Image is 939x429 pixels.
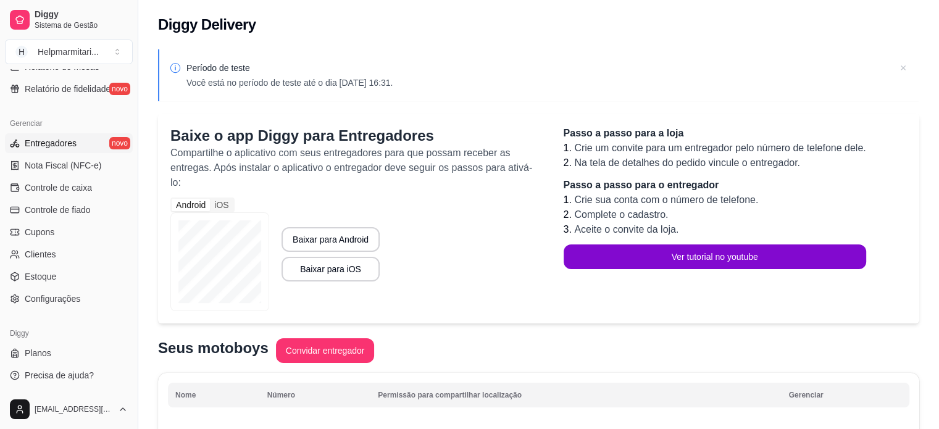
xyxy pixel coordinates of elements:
[782,383,909,407] th: Gerenciar
[564,222,866,237] li: 3.
[5,178,133,198] a: Controle de caixa
[25,181,92,194] span: Controle de caixa
[260,383,371,407] th: Número
[5,365,133,385] a: Precisa de ajuda?
[5,244,133,264] a: Clientes
[5,267,133,286] a: Estoque
[35,404,113,414] span: [EMAIL_ADDRESS][DOMAIN_NAME]
[25,248,56,260] span: Clientes
[25,83,111,95] span: Relatório de fidelidade
[170,126,539,146] p: Baixe o app Diggy para Entregadores
[25,293,80,305] span: Configurações
[25,137,77,149] span: Entregadores
[186,62,393,74] p: Período de teste
[574,157,800,168] span: Na tela de detalhes do pedido vincule o entregador.
[370,383,781,407] th: Permissão para compartilhar localização
[5,156,133,175] a: Nota Fiscal (NFC-e)
[574,143,866,153] span: Crie um convite para um entregador pelo número de telefone dele.
[35,9,128,20] span: Diggy
[5,79,133,99] a: Relatório de fidelidadenovo
[282,227,380,252] button: Baixar para Android
[564,244,866,269] button: Ver tutorial no youtube
[25,270,56,283] span: Estoque
[5,343,133,363] a: Planos
[564,126,866,141] p: Passo a passo para a loja
[186,77,393,89] p: Você está no período de teste até o dia [DATE] 16:31.
[168,383,260,407] th: Nome
[564,207,866,222] li: 2.
[5,40,133,64] button: Select a team
[172,199,210,211] div: Android
[282,257,380,281] button: Baixar para iOS
[5,323,133,343] div: Diggy
[5,394,133,424] button: [EMAIL_ADDRESS][DOMAIN_NAME]
[574,224,678,235] span: Aceite o convite da loja.
[25,204,91,216] span: Controle de fiado
[38,46,99,58] div: Helpmarmitari ...
[5,133,133,153] a: Entregadoresnovo
[25,226,54,238] span: Cupons
[25,347,51,359] span: Planos
[158,338,269,358] p: Seus motoboys
[5,200,133,220] a: Controle de fiado
[170,146,539,190] p: Compartilhe o aplicativo com seus entregadores para que possam receber as entregas. Após instalar...
[158,15,256,35] h2: Diggy Delivery
[564,178,866,193] p: Passo a passo para o entregador
[210,199,233,211] div: iOS
[5,5,133,35] a: DiggySistema de Gestão
[564,141,866,156] li: 1.
[35,20,128,30] span: Sistema de Gestão
[574,194,758,205] span: Crie sua conta com o número de telefone.
[25,159,101,172] span: Nota Fiscal (NFC-e)
[5,114,133,133] div: Gerenciar
[276,338,375,363] button: Convidar entregador
[15,46,28,58] span: H
[25,369,94,381] span: Precisa de ajuda?
[5,222,133,242] a: Cupons
[5,289,133,309] a: Configurações
[564,156,866,170] li: 2.
[564,193,866,207] li: 1.
[574,209,668,220] span: Complete o cadastro.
